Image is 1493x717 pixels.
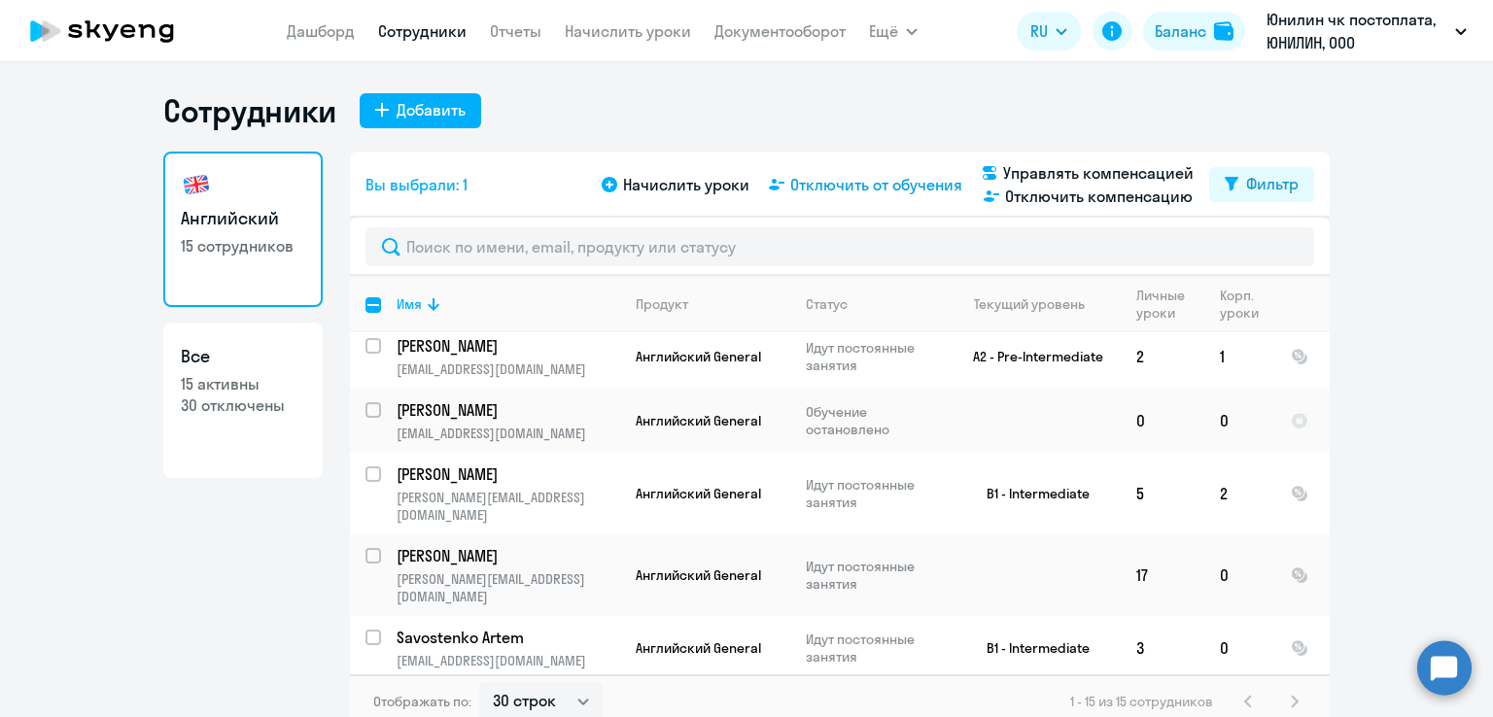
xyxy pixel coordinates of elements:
[806,295,848,313] div: Статус
[636,295,789,313] div: Продукт
[397,295,422,313] div: Имя
[397,545,619,566] a: [PERSON_NAME]
[365,227,1314,266] input: Поиск по имени, email, продукту или статусу
[1003,161,1194,185] span: Управлять компенсацией
[373,693,471,710] span: Отображать по:
[1267,8,1447,54] p: Юнилин чк постоплата, ЮНИЛИН, ООО
[1121,389,1204,453] td: 0
[1005,185,1193,208] span: Отключить компенсацию
[397,463,616,485] p: [PERSON_NAME]
[940,324,1121,389] td: A2 - Pre-Intermediate
[636,412,761,429] span: Английский General
[806,476,939,511] p: Идут постоянные занятия
[1136,287,1191,322] div: Личные уроки
[714,21,846,41] a: Документооборот
[806,631,939,666] p: Идут постоянные занятия
[1143,12,1245,51] button: Балансbalance
[955,295,1120,313] div: Текущий уровень
[806,295,939,313] div: Статус
[397,463,619,485] a: [PERSON_NAME]
[397,652,619,669] p: [EMAIL_ADDRESS][DOMAIN_NAME]
[1030,19,1048,43] span: RU
[869,12,918,51] button: Ещё
[636,566,761,584] span: Английский General
[397,335,619,357] a: [PERSON_NAME]
[1204,389,1275,453] td: 0
[181,235,305,256] p: 15 сотрудников
[397,399,619,421] a: [PERSON_NAME]
[869,19,898,43] span: Ещё
[806,339,939,374] p: Идут постоянные занятия
[1204,453,1275,534] td: 2
[181,344,305,369] h3: Все
[397,627,619,648] a: Savostenko Artem
[1155,19,1206,43] div: Баланс
[1214,21,1233,41] img: balance
[181,206,305,231] h3: Английский
[397,399,616,421] p: [PERSON_NAME]
[1121,324,1204,389] td: 2
[1220,287,1274,322] div: Корп. уроки
[1121,453,1204,534] td: 5
[163,323,323,478] a: Все15 активны30 отключены
[1070,693,1213,710] span: 1 - 15 из 15 сотрудников
[163,91,336,130] h1: Сотрудники
[940,616,1121,680] td: B1 - Intermediate
[397,627,616,648] p: Savostenko Artem
[1121,616,1204,680] td: 3
[397,360,619,378] p: [EMAIL_ADDRESS][DOMAIN_NAME]
[1204,616,1275,680] td: 0
[397,570,619,605] p: [PERSON_NAME][EMAIL_ADDRESS][DOMAIN_NAME]
[806,558,939,593] p: Идут постоянные занятия
[397,295,619,313] div: Имя
[1204,534,1275,616] td: 0
[636,348,761,365] span: Английский General
[790,173,962,196] span: Отключить от обучения
[636,295,688,313] div: Продукт
[365,173,468,196] span: Вы выбрали: 1
[397,425,619,442] p: [EMAIL_ADDRESS][DOMAIN_NAME]
[360,93,481,128] button: Добавить
[397,545,616,566] p: [PERSON_NAME]
[636,639,761,657] span: Английский General
[1257,8,1476,54] button: Юнилин чк постоплата, ЮНИЛИН, ООО
[397,335,616,357] p: [PERSON_NAME]
[181,394,305,416] p: 30 отключены
[1209,167,1314,202] button: Фильтр
[1246,172,1299,195] div: Фильтр
[378,21,467,41] a: Сотрудники
[490,21,541,41] a: Отчеты
[623,173,749,196] span: Начислить уроки
[181,373,305,394] p: 15 активны
[181,169,212,200] img: english
[1017,12,1081,51] button: RU
[397,98,466,121] div: Добавить
[565,21,691,41] a: Начислить уроки
[397,489,619,524] p: [PERSON_NAME][EMAIL_ADDRESS][DOMAIN_NAME]
[1220,287,1262,322] div: Корп. уроки
[974,295,1085,313] div: Текущий уровень
[1121,534,1204,616] td: 17
[287,21,355,41] a: Дашборд
[636,485,761,502] span: Английский General
[163,152,323,307] a: Английский15 сотрудников
[806,403,939,438] p: Обучение остановлено
[1136,287,1203,322] div: Личные уроки
[1204,324,1275,389] td: 1
[940,453,1121,534] td: B1 - Intermediate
